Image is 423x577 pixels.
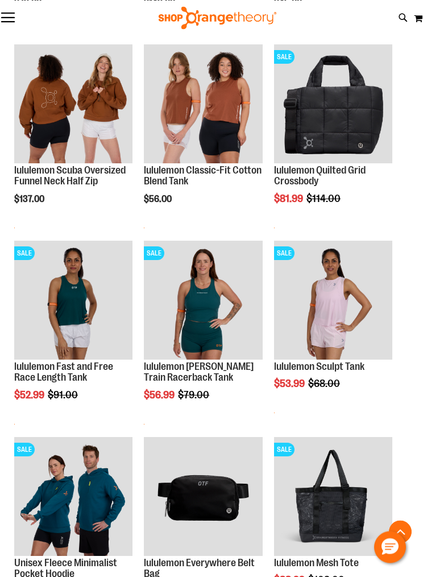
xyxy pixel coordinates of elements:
[144,241,262,359] img: lululemon Wunder Train Racerback Tank
[144,437,262,557] a: lululemon Everywhere Belt Bag
[14,241,132,361] a: Main view of 2024 August lululemon Fast and Free Race Length TankSALE
[274,443,295,456] span: SALE
[14,44,132,164] a: Main view of lululemon Womens Scuba Oversized Funnel Neck
[48,389,80,401] span: $91.00
[144,361,254,384] a: lululemon [PERSON_NAME] Train Racerback Tank
[144,44,262,164] a: lululemon Classic-Fit Cotton Blend Tank
[14,437,132,555] img: Unisex Fleece Minimalist Pocket Hoodie
[14,361,113,384] a: lululemon Fast and Free Race Length Tank
[268,39,398,234] div: product
[274,193,305,204] span: $81.99
[308,378,342,389] span: $68.00
[14,164,126,187] a: lululemon Scuba Oversized Funnel Neck Half Zip
[9,39,138,234] div: product
[274,361,364,372] a: lululemon Sculpt Tank
[144,437,262,555] img: lululemon Everywhere Belt Bag
[274,241,392,361] a: Main Image of 1538347SALE
[274,44,392,164] a: lululemon Quilted Grid CrossbodySALE
[178,389,211,401] span: $79.00
[14,241,132,359] img: Main view of 2024 August lululemon Fast and Free Race Length Tank
[144,44,262,163] img: lululemon Classic-Fit Cotton Blend Tank
[14,246,35,260] span: SALE
[274,44,392,163] img: lululemon Quilted Grid Crossbody
[144,246,164,260] span: SALE
[144,194,173,204] span: $56.00
[138,39,268,234] div: product
[157,6,278,29] img: Shop Orangetheory
[274,50,295,64] span: SALE
[274,241,392,359] img: Main Image of 1538347
[138,235,268,430] div: product
[144,241,262,361] a: lululemon Wunder Train Racerback TankSALE
[389,520,412,543] button: Back To Top
[274,378,306,389] span: $53.99
[144,389,176,401] span: $56.99
[274,164,366,187] a: lululemon Quilted Grid Crossbody
[306,193,342,204] span: $114.00
[9,235,138,430] div: product
[274,246,295,260] span: SALE
[274,437,392,557] a: Product image for lululemon Mesh ToteSALE
[274,437,392,555] img: Product image for lululemon Mesh Tote
[14,44,132,163] img: Main view of lululemon Womens Scuba Oversized Funnel Neck
[14,389,46,401] span: $52.99
[14,194,46,204] span: $137.00
[144,164,262,187] a: lululemon Classic-Fit Cotton Blend Tank
[268,235,398,419] div: product
[274,557,359,568] a: lululemon Mesh Tote
[14,437,132,557] a: Unisex Fleece Minimalist Pocket HoodieSALE
[374,531,406,563] button: Hello, have a question? Let’s chat.
[14,443,35,456] span: SALE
